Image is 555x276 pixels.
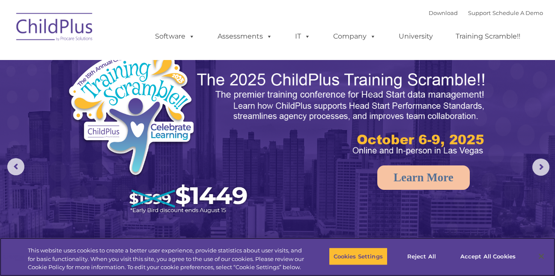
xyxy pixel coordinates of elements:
button: Cookies Settings [329,247,388,265]
a: Learn More [377,165,470,190]
button: Close [532,247,551,266]
a: IT [286,28,319,45]
a: Software [146,28,203,45]
img: ChildPlus by Procare Solutions [12,7,98,50]
a: University [390,28,442,45]
span: Last name [119,57,145,63]
div: This website uses cookies to create a better user experience, provide statistics about user visit... [28,246,305,272]
font: | [429,9,543,16]
a: Schedule A Demo [492,9,543,16]
a: Company [325,28,385,45]
a: Support [468,9,491,16]
button: Reject All [395,247,448,265]
a: Training Scramble!! [447,28,529,45]
a: Assessments [209,28,281,45]
button: Accept All Cookies [456,247,520,265]
span: Phone number [119,92,155,98]
a: Download [429,9,458,16]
